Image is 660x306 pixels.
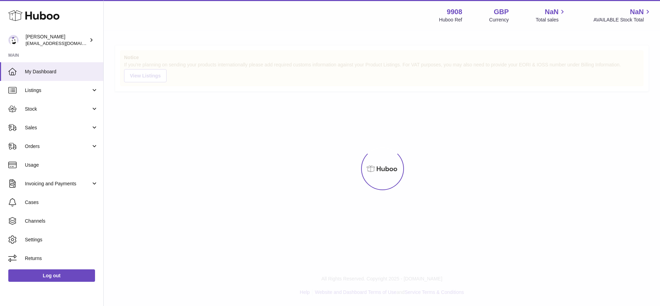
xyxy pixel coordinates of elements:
[536,17,566,23] span: Total sales
[439,17,462,23] div: Huboo Ref
[25,68,98,75] span: My Dashboard
[489,17,509,23] div: Currency
[25,143,91,150] span: Orders
[25,124,91,131] span: Sales
[25,106,91,112] span: Stock
[630,7,644,17] span: NaN
[26,34,88,47] div: [PERSON_NAME]
[26,40,102,46] span: [EMAIL_ADDRESS][DOMAIN_NAME]
[25,162,98,168] span: Usage
[25,218,98,224] span: Channels
[545,7,558,17] span: NaN
[8,35,19,45] img: tbcollectables@hotmail.co.uk
[25,237,98,243] span: Settings
[8,269,95,282] a: Log out
[593,7,652,23] a: NaN AVAILABLE Stock Total
[25,87,91,94] span: Listings
[593,17,652,23] span: AVAILABLE Stock Total
[494,7,509,17] strong: GBP
[25,199,98,206] span: Cases
[25,180,91,187] span: Invoicing and Payments
[447,7,462,17] strong: 9908
[536,7,566,23] a: NaN Total sales
[25,255,98,262] span: Returns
